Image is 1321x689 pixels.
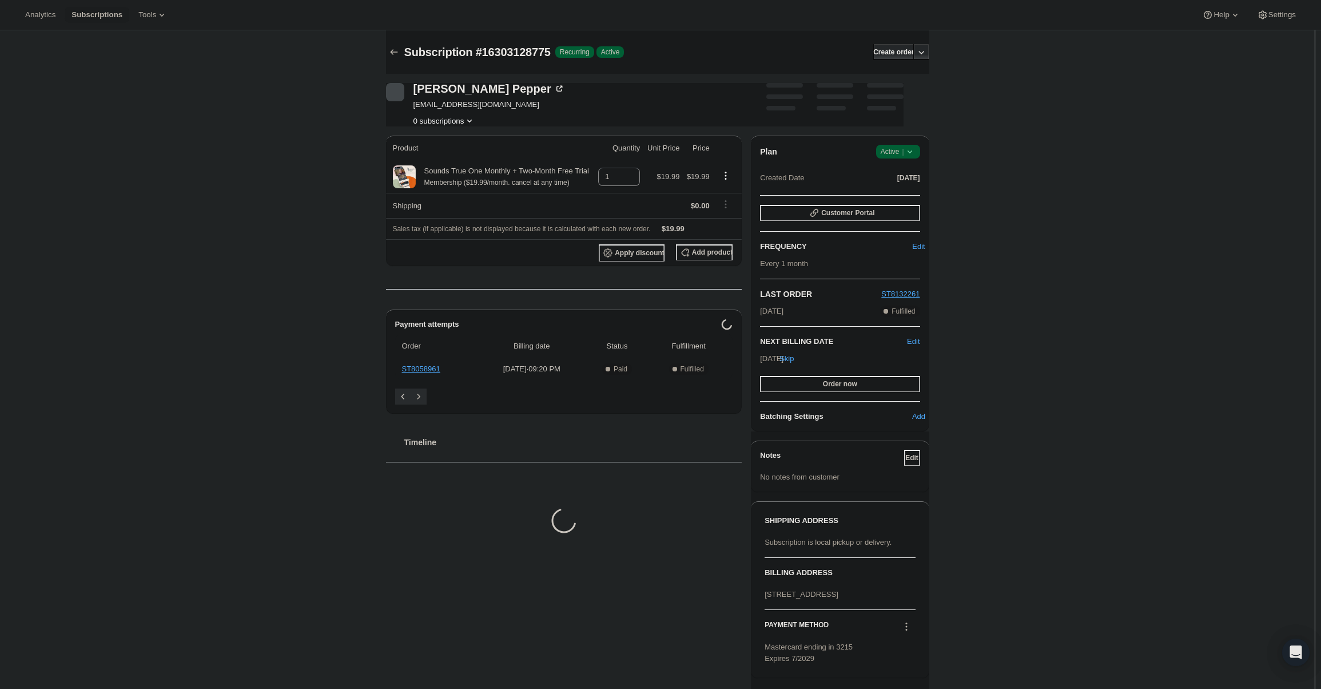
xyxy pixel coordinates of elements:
[413,115,476,126] button: Product actions
[395,389,733,405] nav: Pagination
[590,340,644,352] span: Status
[779,353,794,365] span: Skip
[393,165,416,188] img: product img
[614,365,627,374] span: Paid
[413,83,565,94] div: [PERSON_NAME] Pepper
[881,146,916,157] span: Active
[765,643,853,663] span: Mastercard ending in 3215 Expires 7/2029
[760,241,917,252] h2: FREQUENCY
[760,306,783,317] span: [DATE]
[907,336,920,347] button: Edit
[676,244,733,260] button: Add product
[25,10,55,19] span: Analytics
[1195,7,1247,23] button: Help
[138,10,156,19] span: Tools
[71,10,122,19] span: Subscriptions
[779,350,795,368] button: Skip
[1250,7,1303,23] button: Settings
[911,407,927,426] button: Add
[1213,10,1229,19] span: Help
[760,450,904,466] h3: Notes
[760,376,920,392] button: Order now
[912,241,925,252] span: Edit
[905,453,918,462] span: Edit
[1268,10,1296,19] span: Settings
[65,7,129,23] button: Subscriptions
[692,248,733,257] span: Add product
[386,44,402,60] button: Subscriptions
[402,365,440,373] a: ST8058961
[599,244,665,262] button: Apply discount
[760,172,804,184] span: Created Date
[897,173,920,183] span: [DATE]
[395,334,478,359] th: Order
[765,538,892,547] span: Subscription is local pickup or delivery.
[902,147,904,156] span: |
[904,450,920,466] button: Edit
[765,567,915,579] h3: BILLING ADDRESS
[760,205,920,221] button: Customer Portal
[413,99,565,110] span: [EMAIL_ADDRESS][DOMAIN_NAME]
[760,288,881,300] h2: LAST ORDER
[760,354,788,363] span: [DATE] ·
[881,288,920,300] button: ST8132261
[615,248,665,258] span: Apply discount
[912,411,925,422] span: Add
[424,179,570,187] small: Membership ($19.99/month. cancel at any time)
[132,7,174,23] button: Tools
[404,437,742,448] h2: Timeline
[823,379,857,389] span: Order now
[892,307,915,316] span: Fulfilled
[386,136,595,161] th: Product
[873,44,914,60] button: Create order
[691,201,710,210] span: $0.00
[1282,639,1310,666] div: Open Intercom Messenger
[395,319,722,330] h2: Payment attempts
[560,47,590,57] span: Recurring
[18,7,62,23] button: Analytics
[687,172,710,181] span: $19.99
[681,365,704,374] span: Fulfilled
[760,259,808,268] span: Every 1 month
[386,193,595,218] th: Shipping
[595,136,644,161] th: Quantity
[416,165,589,188] div: Sounds True One Monthly + Two-Month Free Trial
[411,389,427,405] button: Next
[662,224,685,233] span: $19.99
[481,363,583,375] span: [DATE] · 09:20 PM
[765,620,829,636] h3: PAYMENT METHOD
[657,172,680,181] span: $19.99
[765,515,915,526] h3: SHIPPING ADDRESS
[717,198,735,211] button: Shipping actions
[386,83,404,101] span: Harry Pepper
[821,208,874,217] span: Customer Portal
[683,136,713,161] th: Price
[760,411,917,422] h6: Batching Settings
[760,473,839,481] span: No notes from customer
[897,170,920,186] button: [DATE]
[873,47,914,57] span: Create order
[765,590,838,599] span: [STREET_ADDRESS]
[760,336,907,347] h2: NEXT BILLING DATE
[651,340,726,352] span: Fulfillment
[911,237,927,256] button: Edit
[481,340,583,352] span: Billing date
[643,136,683,161] th: Unit Price
[393,225,651,233] span: Sales tax (if applicable) is not displayed because it is calculated with each new order.
[760,146,777,157] h2: Plan
[717,169,735,182] button: Product actions
[881,290,920,298] a: ST8132261
[601,47,620,57] span: Active
[404,46,551,58] span: Subscription #16303128775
